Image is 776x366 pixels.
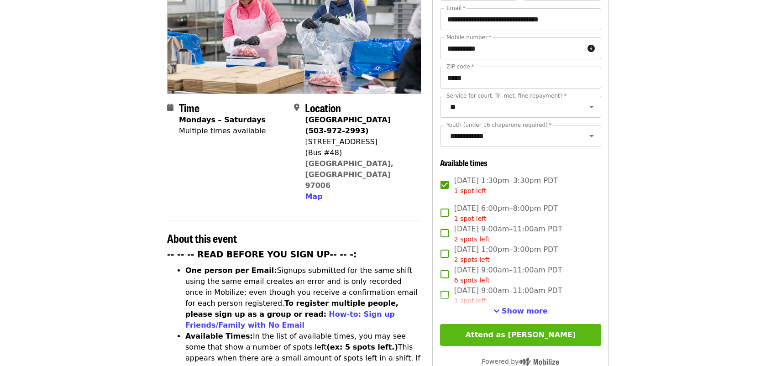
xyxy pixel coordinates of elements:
button: Open [585,130,598,142]
span: Time [179,99,199,115]
span: 1 spot left [454,187,487,194]
i: circle-info icon [587,44,595,53]
strong: Mondays – Saturdays [179,115,266,124]
span: Map [305,192,322,201]
label: Youth (under 16 chaperone required) [446,122,551,128]
li: Signups submitted for the same shift using the same email creates an error and is only recorded o... [185,265,421,331]
input: Email [440,8,601,30]
button: Map [305,191,322,202]
label: Service for court, Tri-met, fine repayment? [446,93,567,99]
strong: -- -- -- READ BEFORE YOU SIGN UP-- -- -: [167,250,357,259]
label: Email [446,5,466,11]
label: ZIP code [446,64,474,69]
a: [GEOGRAPHIC_DATA], [GEOGRAPHIC_DATA] 97006 [305,159,393,190]
div: Multiple times available [179,125,266,136]
span: [DATE] 9:00am–11:00am PDT [454,224,562,244]
span: About this event [167,230,237,246]
span: Location [305,99,341,115]
span: [DATE] 6:00pm–8:00pm PDT [454,203,558,224]
span: [DATE] 1:30pm–3:30pm PDT [454,175,558,196]
div: (Bus #48) [305,147,414,158]
span: 6 spots left [454,277,490,284]
input: Mobile number [440,37,584,59]
span: 2 spots left [454,235,490,243]
span: [DATE] 1:00pm–3:00pm PDT [454,244,558,265]
strong: (ex: 5 spots left.) [326,343,398,351]
strong: To register multiple people, please sign up as a group or read: [185,299,398,319]
span: Powered by [482,358,559,365]
span: Available times [440,157,488,168]
i: calendar icon [167,103,173,112]
a: How-to: Sign up Friends/Family with No Email [185,310,395,329]
button: Attend as [PERSON_NAME] [440,324,601,346]
i: map-marker-alt icon [294,103,299,112]
span: 2 spots left [454,256,490,263]
strong: One person per Email: [185,266,277,275]
strong: [GEOGRAPHIC_DATA] (503-972-2993) [305,115,390,135]
div: [STREET_ADDRESS] [305,136,414,147]
span: [DATE] 9:00am–11:00am PDT [454,265,562,285]
span: 1 spot left [454,297,487,304]
button: Open [585,100,598,113]
label: Mobile number [446,35,491,40]
span: 1 spot left [454,215,487,222]
img: Powered by Mobilize [519,358,559,366]
strong: Available Times: [185,332,253,340]
span: Show more [502,307,548,315]
span: [DATE] 9:00am–11:00am PDT [454,285,562,306]
button: See more timeslots [493,306,548,317]
input: ZIP code [440,67,601,89]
